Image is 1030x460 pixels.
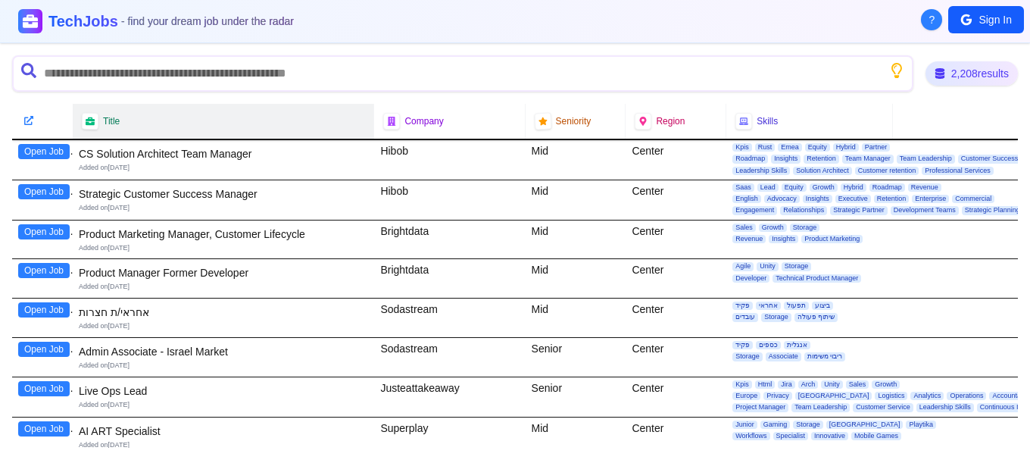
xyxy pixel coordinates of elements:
span: Growth [759,224,787,232]
div: Hibob [374,180,525,220]
div: Hibob [374,140,525,180]
span: Html [755,380,776,389]
h1: TechJobs [48,11,294,32]
span: Gaming [760,421,791,429]
span: Retention [804,155,839,163]
span: Partner [862,143,891,152]
span: Storage [790,224,820,232]
span: Developer [732,274,769,283]
span: Analytics [910,392,944,400]
div: Added on [DATE] [79,321,368,331]
div: Center [626,259,726,298]
span: Executive [835,195,871,203]
span: Growth [810,183,838,192]
span: Jira [778,380,795,389]
div: Product Manager Former Developer [79,265,368,280]
div: 2,208 results [925,61,1018,86]
span: Mobile Games [851,432,901,440]
span: Customer Service [853,403,913,411]
button: Open Job [18,302,70,318]
span: Strategic Partner [830,206,888,214]
span: Retention [874,195,910,203]
span: כספים [756,341,781,349]
span: Revenue [908,183,941,192]
span: Hybrid [833,143,859,152]
span: Roadmap [869,183,905,192]
div: Added on [DATE] [79,282,368,292]
span: Product Marketing [801,235,863,243]
span: [GEOGRAPHIC_DATA] [826,421,904,429]
span: ? [929,12,935,27]
span: Growth [872,380,900,389]
span: Project Manager [732,403,788,411]
div: Added on [DATE] [79,203,368,213]
div: Senior [526,338,626,377]
div: Superplay [374,418,525,456]
div: אחראי/ת חצרות [79,305,368,320]
span: Playtika [906,421,936,429]
span: Lead [757,183,779,192]
div: AI ART Specialist [79,424,368,439]
span: Insights [803,195,832,203]
span: Sales [732,224,756,232]
div: Admin Associate - Israel Market [79,344,368,359]
span: Revenue [732,235,766,243]
span: פקיד [732,302,753,310]
span: Team Leadership [897,155,955,163]
span: Professional Services [922,167,994,175]
span: אחראי [756,302,781,310]
span: Workflows [732,432,769,440]
div: Added on [DATE] [79,400,368,410]
span: Sales [846,380,869,389]
span: Logistics [875,392,907,400]
span: Kpis [732,143,752,152]
span: Saas [732,183,754,192]
span: - find your dream job under the radar [121,15,294,27]
span: [GEOGRAPHIC_DATA] [795,392,872,400]
span: Storage [782,262,812,271]
span: Insights [769,235,798,243]
span: Storage [761,313,791,321]
div: Senior [526,377,626,417]
button: Show search tips [889,63,904,78]
button: Open Job [18,421,70,437]
span: Enterprise [912,195,949,203]
div: Brightdata [374,259,525,298]
div: Added on [DATE] [79,243,368,253]
span: Commercial [952,195,994,203]
span: Arch [798,380,819,389]
span: Leadership Skills [916,403,974,411]
span: Strategic Planning [962,206,1023,214]
span: Region [656,115,685,127]
span: Specialist [773,432,809,440]
span: Title [103,115,120,127]
div: Mid [526,418,626,456]
span: Europe [732,392,760,400]
div: Center [626,180,726,220]
div: Sodastream [374,338,525,377]
span: Operations [947,392,986,400]
span: Development Teams [891,206,959,214]
div: Live Ops Lead [79,383,368,399]
span: Advocacy [764,195,800,203]
div: Mid [526,299,626,337]
div: Center [626,418,726,456]
span: Storage [793,421,823,429]
span: Storage [732,352,763,361]
span: Customer retention [855,167,919,175]
span: פקיד [732,341,753,349]
div: Mid [526,180,626,220]
span: ביצוע [812,302,833,310]
span: Relationships [780,206,827,214]
span: English [732,195,761,203]
span: Insights [771,155,801,163]
button: Open Job [18,381,70,396]
div: Center [626,377,726,417]
div: Sodastream [374,299,525,337]
span: Kpis [732,380,752,389]
span: עובדים [732,313,758,321]
div: Added on [DATE] [79,163,368,173]
div: Strategic Customer Success Manager [79,186,368,202]
span: Junior [732,421,757,429]
div: Center [626,221,726,259]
